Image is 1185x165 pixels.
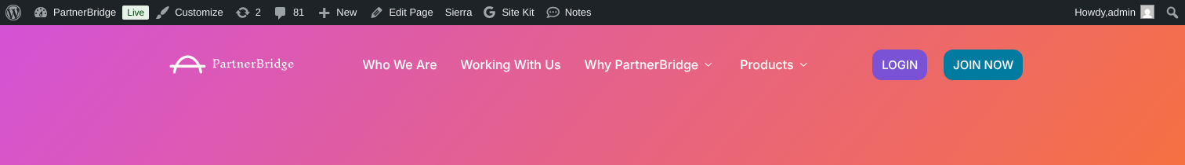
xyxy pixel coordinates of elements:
[461,58,561,71] a: Working With Us
[502,6,534,18] span: Site Kit
[882,59,918,71] span: LOGIN
[1108,6,1136,18] span: admin
[122,5,149,20] a: Live
[944,49,1023,80] a: JOIN NOW
[953,59,1013,71] span: JOIN NOW
[362,58,437,71] a: Who We Are
[740,58,811,71] a: Products
[585,58,717,71] a: Why PartnerBridge
[872,49,927,80] a: LOGIN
